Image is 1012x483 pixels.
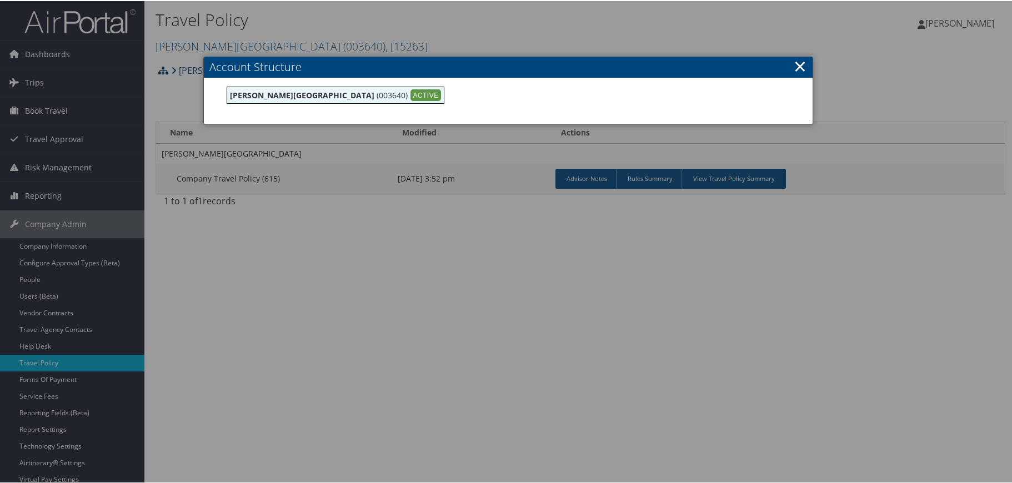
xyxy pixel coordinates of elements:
a: × [794,54,806,76]
b: [PERSON_NAME][GEOGRAPHIC_DATA] [230,89,374,99]
div: Account Structure [203,56,813,124]
div: (003640) [227,85,445,103]
div: ACTIVE [410,88,442,100]
h3: Account Structure [204,56,813,77]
